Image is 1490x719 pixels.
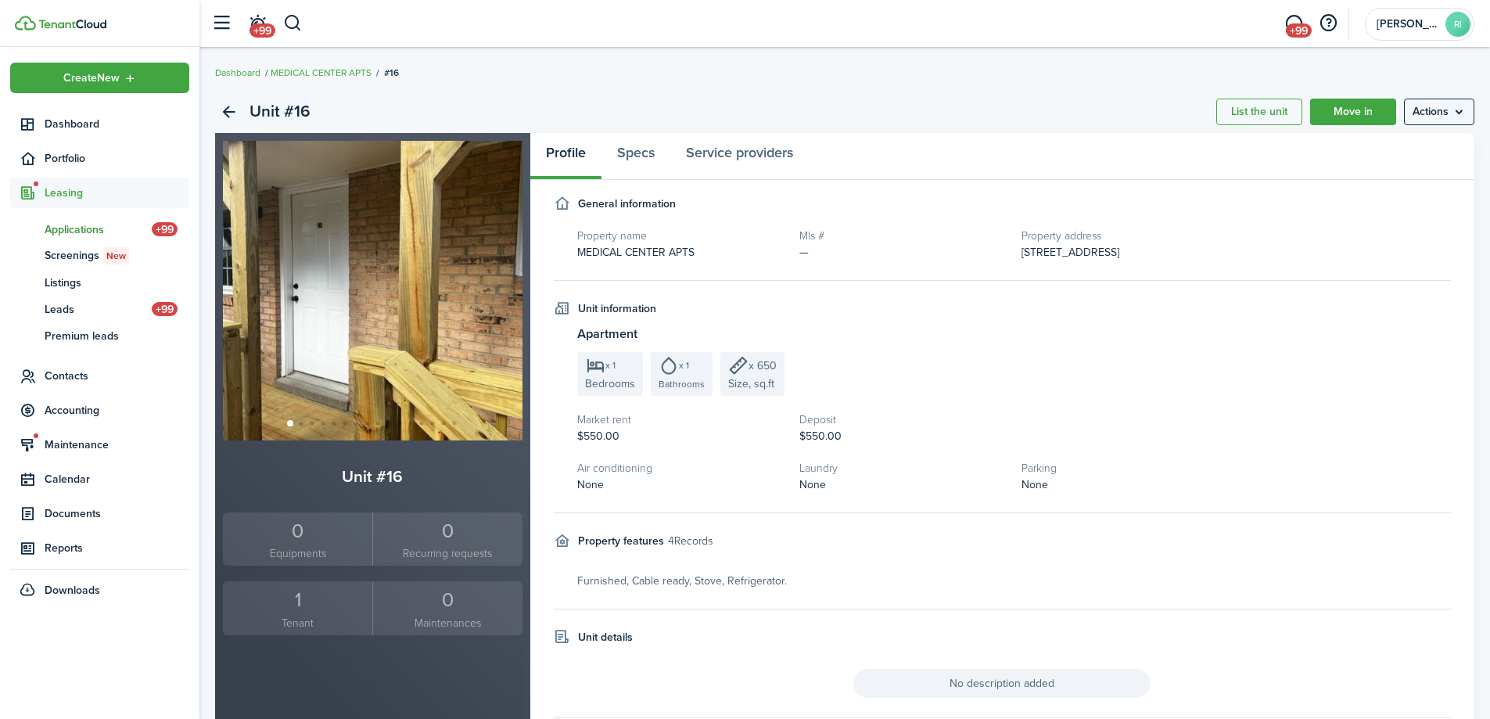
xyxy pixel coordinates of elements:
span: #16 [384,66,399,80]
img: TenantCloud [38,20,106,29]
h2: Unit #16 [223,464,522,489]
a: Leads+99 [10,296,189,322]
span: [STREET_ADDRESS] [1021,244,1119,261]
small: 4 Records [668,533,713,549]
a: Service providers [670,133,809,180]
span: New [106,249,126,263]
div: 0 [377,516,518,546]
a: MEDICAL CENTER APTS [271,66,372,80]
h5: Air conditioning [577,460,784,476]
button: Open menu [1404,99,1474,125]
span: None [1021,476,1048,493]
span: Contacts [45,368,189,384]
span: $550.00 [799,428,842,444]
a: 1Tenant [223,581,372,635]
button: Open resource center [1315,10,1341,37]
h4: Property features [578,533,664,549]
span: Documents [45,505,189,522]
span: Leads [45,301,152,318]
img: Unit avatar [223,141,522,440]
span: Size, sq.ft [728,376,774,392]
h5: Property name [577,228,784,244]
button: Open menu [10,63,189,93]
img: TenantCloud [15,16,36,31]
span: +99 [152,222,178,236]
span: Dashboard [45,116,189,132]
span: Portfolio [45,150,189,167]
span: None [799,476,826,493]
button: Open sidebar [206,9,236,38]
span: Bathrooms [659,377,705,391]
a: List the unit [1216,99,1302,125]
span: Create New [63,73,120,84]
span: x 1 [679,361,689,370]
span: Screenings [45,247,189,264]
span: Accounting [45,402,189,419]
span: +99 [152,302,178,316]
a: Move in [1310,99,1396,125]
h5: Laundry [799,460,1006,476]
span: Listings [45,275,189,291]
span: $550.00 [577,428,619,444]
a: Notifications [242,4,272,44]
span: RANDALL INVESTMENT PROPERTIES [1377,19,1439,30]
span: Calendar [45,471,189,487]
span: — [799,244,809,261]
span: Leasing [45,185,189,201]
span: Premium leads [45,328,189,344]
a: ScreeningsNew [10,243,189,269]
span: No description added [853,669,1151,698]
span: x 650 [749,358,777,374]
a: Applications+99 [10,216,189,243]
a: Back [215,99,242,125]
h4: General information [578,196,676,212]
a: Premium leads [10,322,189,349]
span: Maintenance [45,437,189,453]
span: Downloads [45,582,100,599]
small: Maintenances [377,615,518,631]
h5: Mls # [799,228,1006,244]
a: 0Recurring requests [372,512,522,566]
a: Messaging [1279,4,1309,44]
span: None [577,476,604,493]
a: 0Equipments [223,512,372,566]
button: Search [283,10,303,37]
span: Applications [45,221,152,238]
span: MEDICAL CENTER APTS [577,244,695,261]
h3: Apartment [577,325,1452,344]
avatar-text: RI [1445,12,1470,37]
div: 0 [227,516,368,546]
a: 0Maintenances [372,581,522,635]
div: Furnished, Cable ready, Stove, Refrigerator. [577,573,1452,589]
h4: Unit information [578,300,656,317]
a: Listings [10,269,189,296]
h5: Market rent [577,412,784,428]
h5: Deposit [799,412,1006,428]
menu-btn: Actions [1404,99,1474,125]
h5: Parking [1021,460,1228,476]
span: +99 [250,23,275,38]
small: Recurring requests [377,545,518,562]
a: Dashboard [215,66,260,80]
h2: Unit #16 [250,99,311,125]
small: Equipments [227,545,368,562]
small: Tenant [227,615,368,631]
h5: Property address [1021,228,1451,244]
span: +99 [1286,23,1312,38]
h4: Unit details [578,629,633,645]
span: x 1 [605,361,616,370]
div: 1 [227,585,368,615]
a: Dashboard [10,109,189,139]
span: Bedrooms [585,376,635,392]
span: Reports [45,540,189,556]
a: Reports [10,533,189,563]
div: 0 [377,585,518,615]
a: Specs [601,133,670,180]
